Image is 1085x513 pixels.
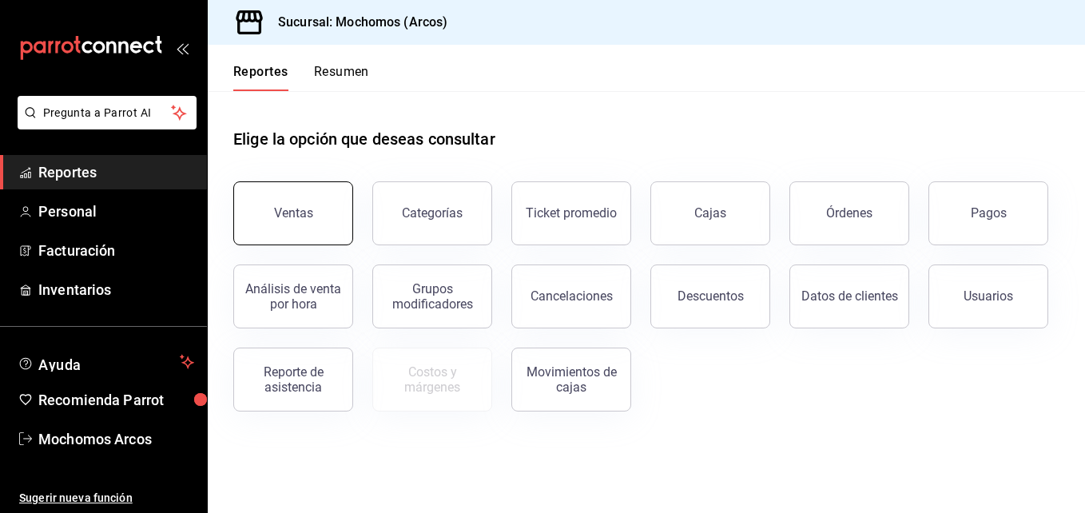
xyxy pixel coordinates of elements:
button: Órdenes [789,181,909,245]
div: Pagos [971,205,1007,221]
font: Mochomos Arcos [38,431,152,447]
span: Pregunta a Parrot AI [43,105,172,121]
button: Contrata inventarios para ver este reporte [372,348,492,412]
div: Costos y márgenes [383,364,482,395]
div: Cajas [694,204,727,223]
div: Ventas [274,205,313,221]
font: Inventarios [38,281,111,298]
div: Pestañas de navegación [233,64,369,91]
button: Movimientos de cajas [511,348,631,412]
div: Cancelaciones [531,288,613,304]
div: Reporte de asistencia [244,364,343,395]
div: Usuarios [964,288,1013,304]
a: Cajas [650,181,770,245]
div: Ticket promedio [526,205,617,221]
span: Ayuda [38,352,173,372]
font: Personal [38,203,97,220]
h1: Elige la opción que deseas consultar [233,127,495,151]
button: Ticket promedio [511,181,631,245]
button: Descuentos [650,264,770,328]
font: Recomienda Parrot [38,392,164,408]
button: Grupos modificadores [372,264,492,328]
div: Grupos modificadores [383,281,482,312]
button: Análisis de venta por hora [233,264,353,328]
button: Datos de clientes [789,264,909,328]
div: Movimientos de cajas [522,364,621,395]
button: Ventas [233,181,353,245]
div: Descuentos [678,288,744,304]
div: Categorías [402,205,463,221]
div: Análisis de venta por hora [244,281,343,312]
button: Cancelaciones [511,264,631,328]
button: open_drawer_menu [176,42,189,54]
button: Usuarios [928,264,1048,328]
font: Facturación [38,242,115,259]
button: Pregunta a Parrot AI [18,96,197,129]
button: Categorías [372,181,492,245]
a: Pregunta a Parrot AI [11,116,197,133]
font: Reportes [233,64,288,80]
button: Pagos [928,181,1048,245]
font: Sugerir nueva función [19,491,133,504]
h3: Sucursal: Mochomos (Arcos) [265,13,447,32]
div: Órdenes [826,205,872,221]
div: Datos de clientes [801,288,898,304]
button: Resumen [314,64,369,91]
button: Reporte de asistencia [233,348,353,412]
font: Reportes [38,164,97,181]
